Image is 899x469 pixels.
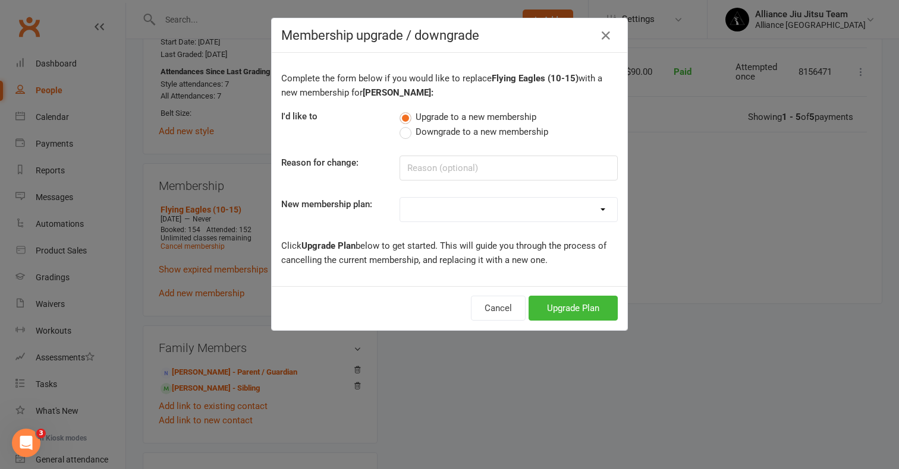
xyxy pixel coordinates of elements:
[281,239,618,267] p: Click below to get started. This will guide you through the process of cancelling the current mem...
[281,71,618,100] p: Complete the form below if you would like to replace with a new membership for
[281,109,318,123] label: I'd like to
[471,296,526,321] button: Cancel
[416,125,548,137] span: Downgrade to a new membership
[12,429,40,457] iframe: Intercom live chat
[281,156,359,170] label: Reason for change:
[416,110,536,122] span: Upgrade to a new membership
[529,296,618,321] button: Upgrade Plan
[281,197,372,211] label: New membership plan:
[400,156,618,180] input: Reason (optional)
[36,429,46,438] span: 3
[492,73,579,84] b: Flying Eagles (10-15)
[281,28,618,43] h4: Membership upgrade / downgrade
[596,26,615,45] button: Close
[301,240,356,251] b: Upgrade Plan
[363,87,433,98] b: [PERSON_NAME]:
